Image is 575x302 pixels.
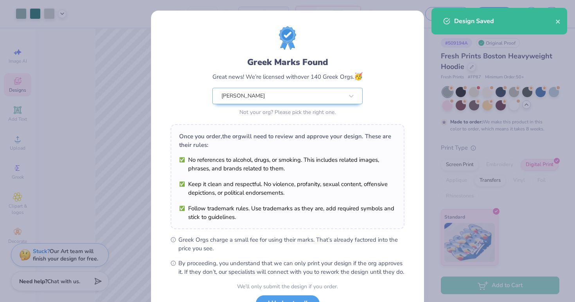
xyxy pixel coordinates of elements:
[212,71,363,82] div: Great news! We’re licensed with over 140 Greek Orgs.
[179,156,396,173] li: No references to alcohol, drugs, or smoking. This includes related images, phrases, and brands re...
[212,108,363,116] div: Not your org? Please pick the right one.
[237,282,338,291] div: We’ll only submit the design if you order.
[179,204,396,221] li: Follow trademark rules. Use trademarks as they are, add required symbols and stick to guidelines.
[454,16,555,26] div: Design Saved
[178,259,404,276] span: By proceeding, you understand that we can only print your design if the org approves it. If they ...
[178,235,404,253] span: Greek Orgs charge a small fee for using their marks. That’s already factored into the price you see.
[555,16,561,26] button: close
[279,26,296,50] img: license-marks-badge.png
[179,132,396,149] div: Once you order, the org will need to review and approve your design. These are their rules:
[354,72,363,81] span: 🥳
[212,56,363,69] div: Greek Marks Found
[179,180,396,197] li: Keep it clean and respectful. No violence, profanity, sexual content, offensive depictions, or po...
